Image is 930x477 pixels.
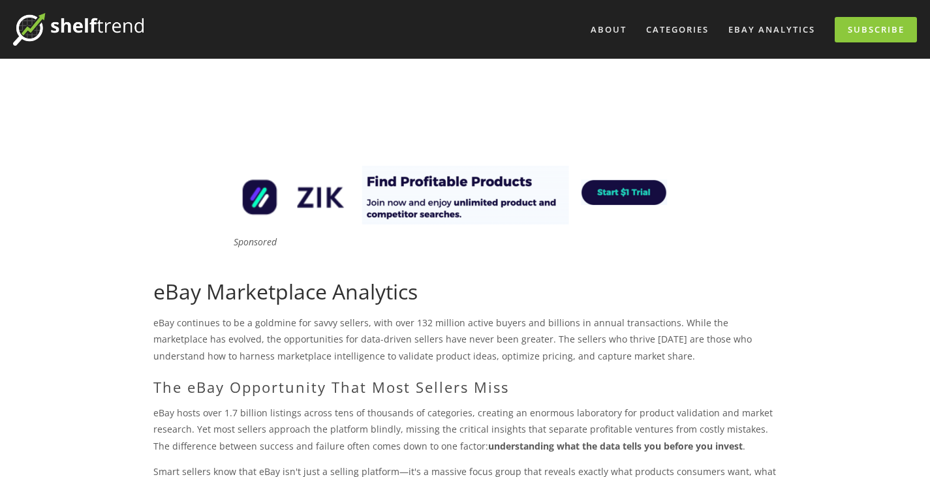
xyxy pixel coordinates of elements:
[720,19,824,40] a: eBay Analytics
[835,17,917,42] a: Subscribe
[234,236,277,248] em: Sponsored
[153,405,777,454] p: eBay hosts over 1.7 billion listings across tens of thousands of categories, creating an enormous...
[153,315,777,364] p: eBay continues to be a goldmine for savvy sellers, with over 132 million active buyers and billio...
[638,19,717,40] div: Categories
[488,440,743,452] strong: understanding what the data tells you before you invest
[13,13,144,46] img: ShelfTrend
[582,19,635,40] a: About
[153,279,777,304] h1: eBay Marketplace Analytics
[153,378,777,395] h2: The eBay Opportunity That Most Sellers Miss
